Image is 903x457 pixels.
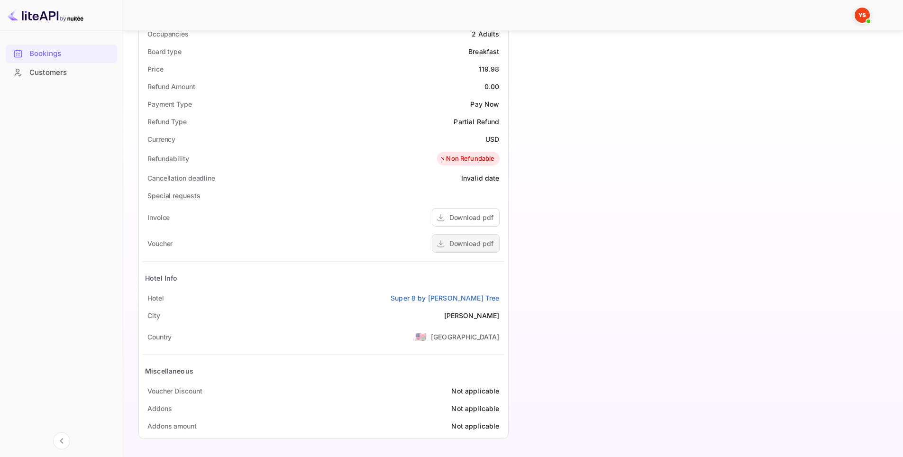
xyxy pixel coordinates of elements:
div: Not applicable [451,421,499,431]
div: Bookings [6,45,117,63]
div: Partial Refund [454,117,499,127]
div: Non Refundable [439,154,494,164]
div: Addons amount [147,421,197,431]
div: Board type [147,46,182,56]
div: Voucher [147,238,173,248]
div: Pay Now [470,99,499,109]
div: Customers [6,64,117,82]
div: Voucher Discount [147,386,202,396]
div: 2 Adults [472,29,499,39]
img: LiteAPI logo [8,8,83,23]
div: Download pdf [449,238,493,248]
div: Occupancies [147,29,189,39]
div: 119.98 [479,64,500,74]
a: Bookings [6,45,117,62]
div: Hotel Info [145,273,178,283]
div: Invoice [147,212,170,222]
button: Collapse navigation [53,432,70,449]
span: United States [415,328,426,345]
div: Special requests [147,191,200,201]
div: Refund Type [147,117,187,127]
div: Country [147,332,172,342]
div: USD [485,134,499,144]
div: City [147,311,160,320]
div: Hotel [147,293,164,303]
div: Refund Amount [147,82,195,91]
div: Download pdf [449,212,493,222]
div: Cancellation deadline [147,173,215,183]
div: Breakfast [468,46,499,56]
div: Miscellaneous [145,366,193,376]
div: [PERSON_NAME] [444,311,500,320]
div: Bookings [29,48,112,59]
div: Addons [147,403,172,413]
div: Customers [29,67,112,78]
a: Customers [6,64,117,81]
div: Currency [147,134,175,144]
div: Not applicable [451,386,499,396]
div: Not applicable [451,403,499,413]
div: [GEOGRAPHIC_DATA] [431,332,500,342]
a: Super 8 by [PERSON_NAME] Tree [391,293,499,303]
div: Refundability [147,154,189,164]
div: Price [147,64,164,74]
div: Invalid date [461,173,500,183]
img: Yandex Support [855,8,870,23]
div: 0.00 [484,82,500,91]
div: Payment Type [147,99,192,109]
